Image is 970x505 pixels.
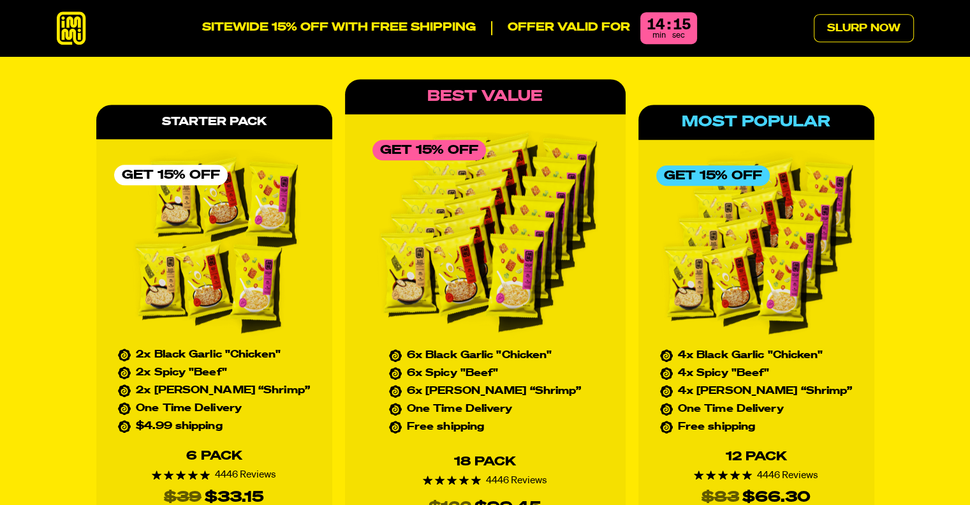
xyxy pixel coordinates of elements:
[118,350,310,360] li: 2x Black Garlic "Chicken"
[660,386,853,396] li: 4x [PERSON_NAME] “Shrimp”
[141,75,215,84] div: Keywords by Traffic
[118,368,310,378] li: 2x Spicy "Beef"
[660,350,853,361] li: 4x Black Garlic "Chicken"
[660,368,853,379] li: 4x Spicy "Beef"
[647,17,665,33] div: 14
[652,31,666,40] span: min
[491,21,630,35] p: Offer valid for
[96,105,332,139] div: Starter Pack
[48,75,114,84] div: Domain Overview
[186,449,242,462] div: 6 Pack
[152,470,276,480] div: 4446 Reviews
[33,33,140,43] div: Domain: [DOMAIN_NAME]
[114,165,228,185] div: Get 15% Off
[118,386,310,396] li: 2x [PERSON_NAME] “Shrimp”
[660,422,853,432] li: Free shipping
[389,422,582,432] li: Free shipping
[638,105,874,139] div: Most Popular
[656,165,770,186] div: Get 15% Off
[202,21,476,35] p: SITEWIDE 15% OFF WITH FREE SHIPPING
[20,20,31,31] img: logo_orange.svg
[660,404,853,414] li: One Time Delivery
[667,17,670,33] div: :
[673,17,691,33] div: 15
[127,74,137,84] img: tab_keywords_by_traffic_grey.svg
[36,20,62,31] div: v 4.0.25
[389,386,582,396] li: 6x [PERSON_NAME] “Shrimp”
[389,368,582,379] li: 6x Spicy "Beef"
[34,74,45,84] img: tab_domain_overview_orange.svg
[672,31,685,40] span: sec
[20,33,31,43] img: website_grey.svg
[423,476,547,486] div: 4446 Reviews
[6,446,135,499] iframe: To enrich screen reader interactions, please activate Accessibility in Grammarly extension settings
[345,79,626,114] div: Best Value
[118,403,310,414] li: One Time Delivery
[389,350,582,361] li: 6x Black Garlic "Chicken"
[372,140,486,160] div: Get 15% Off
[814,14,914,42] a: Slurp Now
[118,421,310,432] li: $4.99 shipping
[454,455,516,468] div: 18 Pack
[389,404,582,414] li: One Time Delivery
[726,450,787,463] div: 12 Pack
[694,471,818,481] div: 4446 Reviews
